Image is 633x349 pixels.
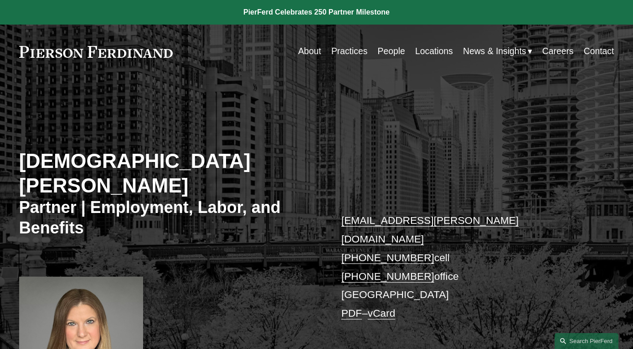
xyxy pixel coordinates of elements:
a: vCard [368,307,395,319]
p: cell office [GEOGRAPHIC_DATA] – [341,211,589,323]
h2: [DEMOGRAPHIC_DATA][PERSON_NAME] [19,149,317,197]
a: Careers [542,43,574,61]
a: [PHONE_NUMBER] [341,252,434,263]
a: [PHONE_NUMBER] [341,270,434,282]
span: News & Insights [463,44,526,60]
a: [EMAIL_ADDRESS][PERSON_NAME][DOMAIN_NAME] [341,214,519,245]
a: Practices [331,43,367,61]
a: Locations [415,43,453,61]
h3: Partner | Employment, Labor, and Benefits [19,197,317,238]
a: PDF [341,307,362,319]
a: Contact [584,43,614,61]
a: folder dropdown [463,43,532,61]
a: About [298,43,321,61]
a: Search this site [555,333,618,349]
a: People [378,43,405,61]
